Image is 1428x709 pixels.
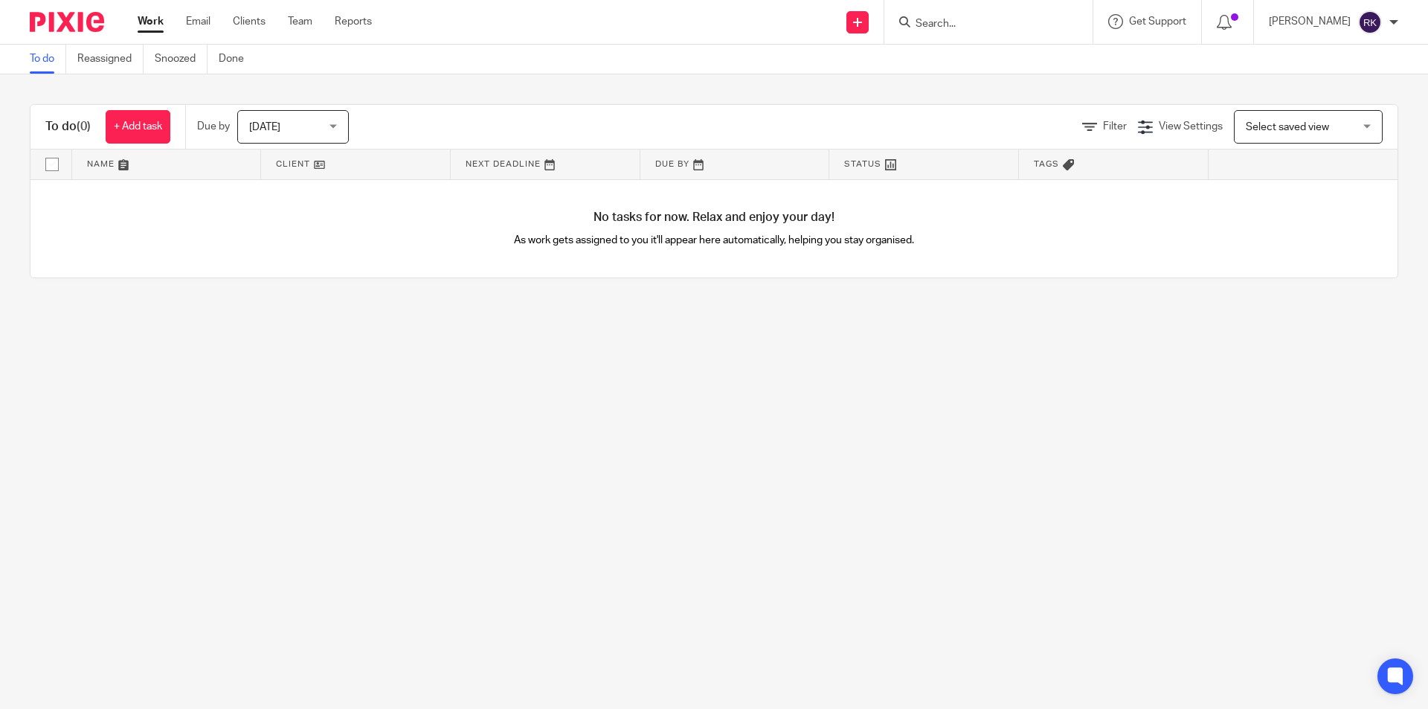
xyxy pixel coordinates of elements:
a: Done [219,45,255,74]
a: Snoozed [155,45,208,74]
a: Clients [233,14,266,29]
h4: No tasks for now. Relax and enjoy your day! [30,210,1398,225]
p: [PERSON_NAME] [1269,14,1351,29]
span: (0) [77,121,91,132]
h1: To do [45,119,91,135]
span: Get Support [1129,16,1186,27]
a: + Add task [106,110,170,144]
img: Pixie [30,12,104,32]
p: Due by [197,119,230,134]
a: Reassigned [77,45,144,74]
a: Work [138,14,164,29]
span: Tags [1034,160,1059,168]
input: Search [914,18,1048,31]
span: [DATE] [249,122,280,132]
a: To do [30,45,66,74]
a: Email [186,14,210,29]
span: View Settings [1159,121,1223,132]
span: Filter [1103,121,1127,132]
a: Reports [335,14,372,29]
img: svg%3E [1358,10,1382,34]
a: Team [288,14,312,29]
p: As work gets assigned to you it'll appear here automatically, helping you stay organised. [373,233,1056,248]
span: Select saved view [1246,122,1329,132]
